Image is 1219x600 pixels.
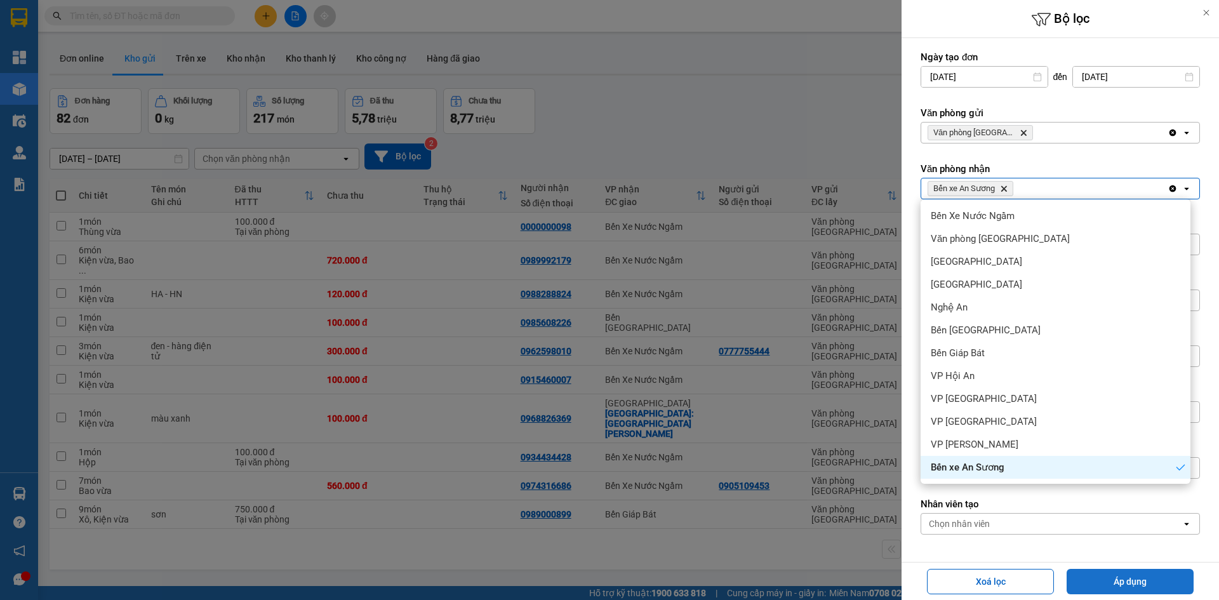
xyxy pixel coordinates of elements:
[931,255,1022,268] span: [GEOGRAPHIC_DATA]
[1073,67,1199,87] input: Select a date.
[1182,183,1192,194] svg: open
[921,199,1190,484] ul: Menu
[929,517,990,530] div: Chọn nhân viên
[933,128,1015,138] span: Văn phòng Đà Nẵng
[1016,182,1017,195] input: Selected Bến xe An Sương.
[1182,128,1192,138] svg: open
[1168,183,1178,194] svg: Clear all
[1168,128,1178,138] svg: Clear all
[1067,569,1194,594] button: Áp dụng
[931,370,975,382] span: VP Hội An
[1000,185,1008,192] svg: Delete
[931,438,1018,451] span: VP [PERSON_NAME]
[1053,70,1068,83] span: đến
[931,415,1037,428] span: VP [GEOGRAPHIC_DATA]
[1182,519,1192,529] svg: open
[931,324,1041,337] span: Bến [GEOGRAPHIC_DATA]
[921,163,1200,175] label: Văn phòng nhận
[902,10,1219,29] h6: Bộ lọc
[921,107,1200,119] label: Văn phòng gửi
[931,461,1004,474] span: Bến xe An Sương
[931,347,985,359] span: Bến Giáp Bát
[928,181,1013,196] span: Bến xe An Sương, close by backspace
[933,183,995,194] span: Bến xe An Sương
[921,67,1048,87] input: Select a date.
[931,278,1022,291] span: [GEOGRAPHIC_DATA]
[921,498,1200,510] label: Nhân viên tạo
[1036,126,1037,139] input: Selected Văn phòng Đà Nẵng.
[931,232,1070,245] span: Văn phòng [GEOGRAPHIC_DATA]
[921,51,1200,63] label: Ngày tạo đơn
[931,301,968,314] span: Nghệ An
[931,210,1015,222] span: Bến Xe Nước Ngầm
[1020,129,1027,137] svg: Delete
[928,125,1033,140] span: Văn phòng Đà Nẵng, close by backspace
[931,392,1037,405] span: VP [GEOGRAPHIC_DATA]
[927,569,1054,594] button: Xoá lọc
